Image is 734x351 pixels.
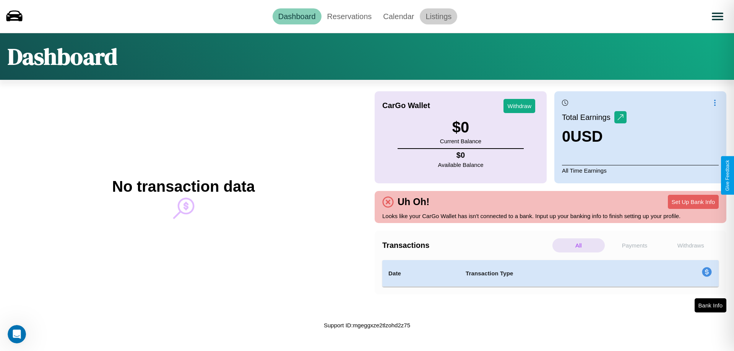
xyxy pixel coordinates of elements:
button: Withdraw [503,99,535,113]
table: simple table [382,260,719,287]
button: Set Up Bank Info [668,195,719,209]
p: Withdraws [664,238,717,252]
a: Reservations [322,8,378,24]
a: Dashboard [273,8,322,24]
button: Bank Info [695,298,726,312]
h4: Transactions [382,241,550,250]
h3: $ 0 [440,119,481,136]
h4: Transaction Type [466,269,639,278]
a: Calendar [377,8,420,24]
p: Total Earnings [562,110,614,124]
a: Listings [420,8,457,24]
h2: No transaction data [112,178,255,195]
h4: Date [388,269,453,278]
h3: 0 USD [562,128,627,145]
h1: Dashboard [8,41,117,72]
h4: $ 0 [438,151,484,160]
p: Available Balance [438,160,484,170]
p: All Time Earnings [562,165,719,176]
p: Looks like your CarGo Wallet has isn't connected to a bank. Input up your banking info to finish ... [382,211,719,221]
p: Payments [609,238,661,252]
div: Give Feedback [725,160,730,191]
p: Current Balance [440,136,481,146]
h4: Uh Oh! [394,196,433,207]
p: All [552,238,605,252]
p: Support ID: mgeggxze2tlzohd2z75 [324,320,410,330]
button: Open menu [707,6,728,27]
h4: CarGo Wallet [382,101,430,110]
iframe: Intercom live chat [8,325,26,343]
